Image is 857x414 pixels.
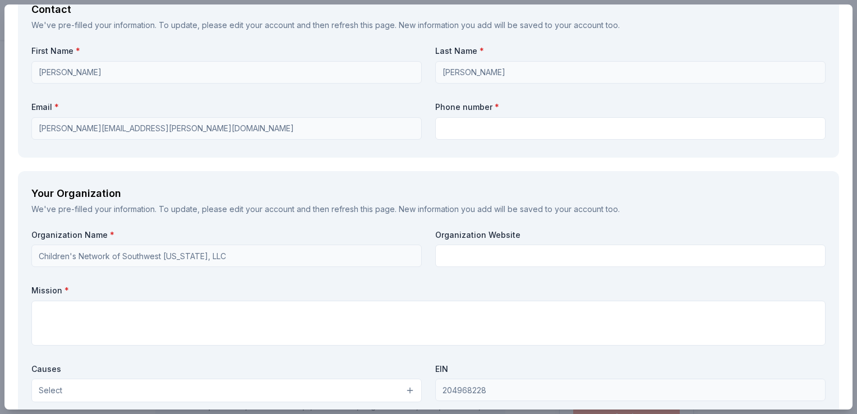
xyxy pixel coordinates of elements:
[31,19,826,32] div: We've pre-filled your information. To update, please and then refresh this page. New information ...
[39,384,62,397] span: Select
[31,229,422,241] label: Organization Name
[31,203,826,216] div: We've pre-filled your information. To update, please and then refresh this page. New information ...
[31,1,826,19] div: Contact
[31,364,422,375] label: Causes
[31,185,826,203] div: Your Organization
[229,20,294,30] a: edit your account
[31,379,422,402] button: Select
[435,45,826,57] label: Last Name
[31,285,826,296] label: Mission
[435,364,826,375] label: EIN
[31,102,422,113] label: Email
[435,102,826,113] label: Phone number
[31,45,422,57] label: First Name
[435,229,826,241] label: Organization Website
[229,204,294,214] a: edit your account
